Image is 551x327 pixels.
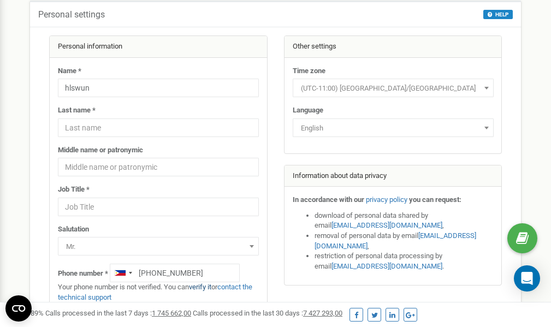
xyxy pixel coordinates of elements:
[285,36,502,58] div: Other settings
[293,195,364,204] strong: In accordance with our
[293,66,325,76] label: Time zone
[58,105,96,116] label: Last name *
[58,145,143,156] label: Middle name or patronymic
[45,309,191,317] span: Calls processed in the last 7 days :
[50,36,267,58] div: Personal information
[315,231,476,250] a: [EMAIL_ADDRESS][DOMAIN_NAME]
[58,66,81,76] label: Name *
[331,221,442,229] a: [EMAIL_ADDRESS][DOMAIN_NAME]
[152,309,191,317] u: 1 745 662,00
[58,185,90,195] label: Job Title *
[193,309,342,317] span: Calls processed in the last 30 days :
[58,118,259,137] input: Last name
[293,105,323,116] label: Language
[189,283,211,291] a: verify it
[514,265,540,292] div: Open Intercom Messenger
[58,269,108,279] label: Phone number *
[5,295,32,322] button: Open CMP widget
[285,165,502,187] div: Information about data privacy
[58,237,259,255] span: Mr.
[293,118,494,137] span: English
[315,231,494,251] li: removal of personal data by email ,
[62,239,255,254] span: Mr.
[58,283,252,301] a: contact the technical support
[366,195,407,204] a: privacy policy
[58,79,259,97] input: Name
[315,211,494,231] li: download of personal data shared by email ,
[409,195,461,204] strong: you can request:
[58,224,89,235] label: Salutation
[297,121,490,136] span: English
[110,264,240,282] input: +1-800-555-55-55
[58,198,259,216] input: Job Title
[58,282,259,302] p: Your phone number is not verified. You can or
[297,81,490,96] span: (UTC-11:00) Pacific/Midway
[303,309,342,317] u: 7 427 293,00
[315,251,494,271] li: restriction of personal data processing by email .
[483,10,513,19] button: HELP
[38,10,105,20] h5: Personal settings
[58,158,259,176] input: Middle name or patronymic
[331,262,442,270] a: [EMAIL_ADDRESS][DOMAIN_NAME]
[110,264,135,282] div: Telephone country code
[293,79,494,97] span: (UTC-11:00) Pacific/Midway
